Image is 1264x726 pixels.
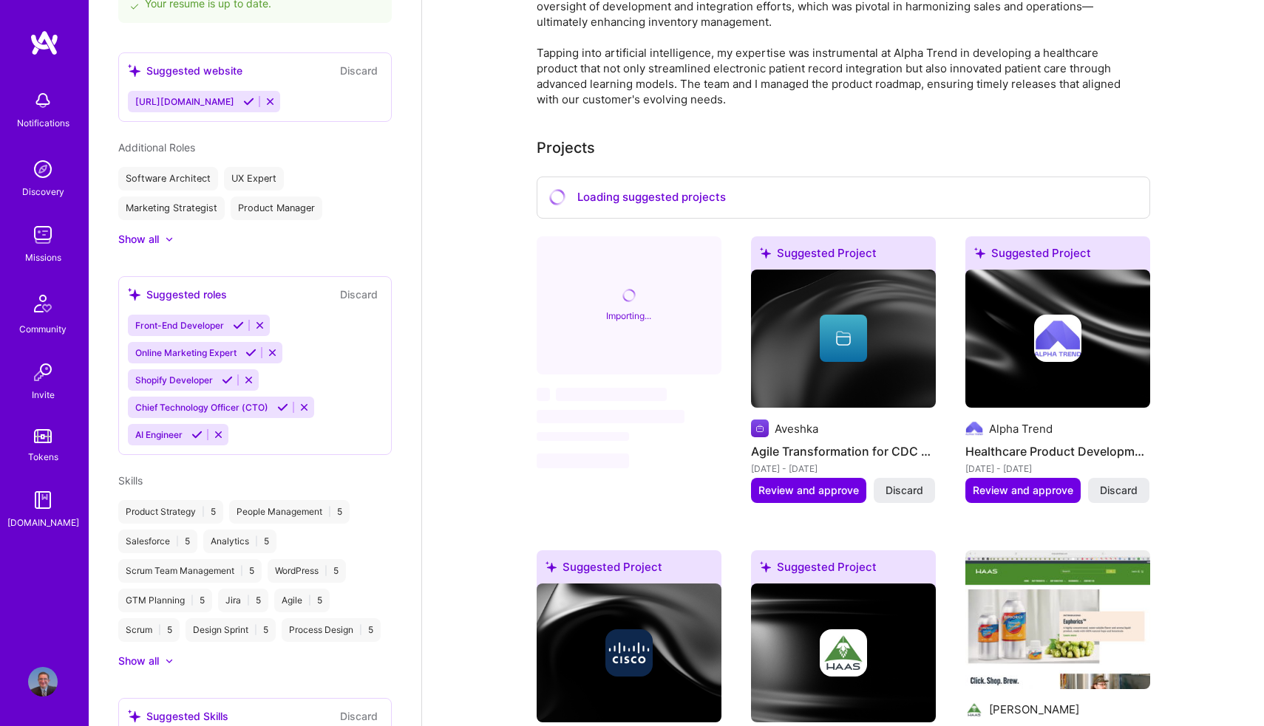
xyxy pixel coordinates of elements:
[25,286,61,321] img: Community
[158,624,161,636] span: |
[118,530,197,553] div: Salesforce 5
[118,141,195,154] span: Additional Roles
[605,629,653,677] img: Company logo
[989,702,1079,717] div: [PERSON_NAME]
[760,247,771,258] i: icon SuggestedTeams
[128,63,242,78] div: Suggested website
[336,286,382,303] button: Discard
[202,506,205,518] span: |
[128,288,140,301] i: icon SuggestedTeams
[135,374,213,386] span: Shopify Developer
[537,432,629,441] span: ‌
[25,250,61,265] div: Missions
[1034,315,1081,362] img: Company logo
[222,374,233,386] i: Accept
[537,550,721,589] div: Suggested Project
[751,442,936,461] h4: Agile Transformation for CDC and DSLR
[28,449,58,465] div: Tokens
[886,483,923,498] span: Discard
[255,535,258,547] span: |
[965,701,983,719] img: Company logo
[989,421,1053,436] div: Alpha Trend
[546,561,557,572] i: icon SuggestedTeams
[231,196,322,220] div: Product Manager
[186,618,276,642] div: Design Sprint 5
[299,402,310,413] i: Reject
[758,483,859,498] span: Review and approve
[268,559,346,583] div: WordPress 5
[30,30,59,56] img: logo
[135,347,237,358] span: Online Marketing Expert
[537,410,684,423] span: ‌
[191,595,194,606] span: |
[751,550,936,589] div: Suggested Project
[751,270,936,408] img: cover
[135,96,234,107] span: [URL][DOMAIN_NAME]
[254,320,265,331] i: Reject
[233,320,244,331] i: Accept
[965,478,1081,503] button: Review and approve
[7,515,79,530] div: [DOMAIN_NAME]
[974,247,985,258] i: icon SuggestedTeams
[328,506,331,518] span: |
[118,559,262,583] div: Scrum Team Management 5
[22,184,64,199] div: Discovery
[213,429,224,440] i: Reject
[203,530,276,553] div: Analytics 5
[28,86,58,115] img: bell
[243,96,254,107] i: Accept
[965,236,1150,275] div: Suggested Project
[973,483,1073,498] span: Review and approve
[751,583,936,722] img: cover
[965,461,1150,476] div: [DATE] - [DATE]
[28,154,58,184] img: discovery
[245,347,256,358] i: Accept
[1088,478,1149,503] button: Discard
[274,589,330,612] div: Agile 5
[128,710,140,722] i: icon SuggestedTeams
[965,419,983,437] img: Company logo
[135,320,224,331] span: Front-End Developer
[336,708,382,725] button: Discard
[128,64,140,77] i: icon SuggestedTeams
[17,115,69,131] div: Notifications
[267,347,278,358] i: Reject
[254,624,257,636] span: |
[28,667,58,696] img: User Avatar
[537,583,721,722] img: cover
[606,308,651,323] div: Importing...
[537,388,550,401] span: ‌
[537,137,595,159] div: Projects
[34,429,52,443] img: tokens
[325,565,327,577] span: |
[176,535,179,547] span: |
[191,429,203,440] i: Accept
[336,62,382,79] button: Discard
[760,561,771,572] i: icon SuggestedTeams
[118,232,159,247] div: Show all
[751,236,936,275] div: Suggested Project
[965,550,1150,689] img: Digital Salesforce Transforation and launching a Commerce Cloud Commerical Sales Customer Portal
[874,478,935,503] button: Discard
[135,402,268,413] span: Chief Technology Officer (CTO)
[775,421,818,436] div: Aveshka
[247,595,250,606] span: |
[537,453,629,468] span: ‌
[24,667,61,696] a: User Avatar
[118,589,212,612] div: GTM Planning 5
[128,708,228,724] div: Suggested Skills
[537,177,1150,219] div: Loading suggested projects
[965,442,1150,461] h4: Healthcare Product Development
[28,485,58,515] img: guide book
[282,618,381,642] div: Process Design 5
[277,402,288,413] i: Accept
[218,589,268,612] div: Jira 5
[240,565,243,577] span: |
[359,624,362,636] span: |
[135,429,183,440] span: AI Engineer
[265,96,276,107] i: Reject
[224,167,284,191] div: UX Expert
[751,461,936,476] div: [DATE] - [DATE]
[32,387,55,403] div: Invite
[128,287,227,302] div: Suggested roles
